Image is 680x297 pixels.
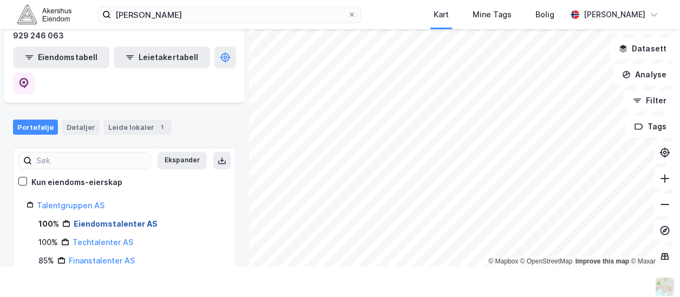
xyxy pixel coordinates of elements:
[111,6,348,23] input: Søk på adresse, matrikkel, gårdeiere, leietakere eller personer
[31,176,122,189] div: Kun eiendoms-eierskap
[584,8,645,21] div: [PERSON_NAME]
[32,153,151,169] input: Søk
[626,245,680,297] div: Kontrollprogram for chat
[613,64,676,85] button: Analyse
[37,201,104,210] a: Talentgruppen AS
[473,8,512,21] div: Mine Tags
[625,116,676,137] button: Tags
[156,122,167,133] div: 1
[610,38,676,60] button: Datasett
[13,29,64,42] div: 929 246 063
[62,120,100,135] div: Detaljer
[535,8,554,21] div: Bolig
[104,120,172,135] div: Leide lokaler
[38,236,58,249] div: 100%
[576,258,629,265] a: Improve this map
[38,217,59,230] div: 100%
[13,120,58,135] div: Portefølje
[624,90,676,111] button: Filter
[114,47,210,68] button: Leietakertabell
[158,152,207,169] button: Ekspander
[74,219,158,228] a: Eiendomstalenter AS
[38,254,54,267] div: 85%
[626,245,680,297] iframe: Chat Widget
[17,5,71,24] img: akershus-eiendom-logo.9091f326c980b4bce74ccdd9f866810c.svg
[69,256,135,265] a: Finanstalenter AS
[434,8,449,21] div: Kart
[520,258,573,265] a: OpenStreetMap
[13,47,109,68] button: Eiendomstabell
[73,237,133,247] a: Techtalenter AS
[488,258,518,265] a: Mapbox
